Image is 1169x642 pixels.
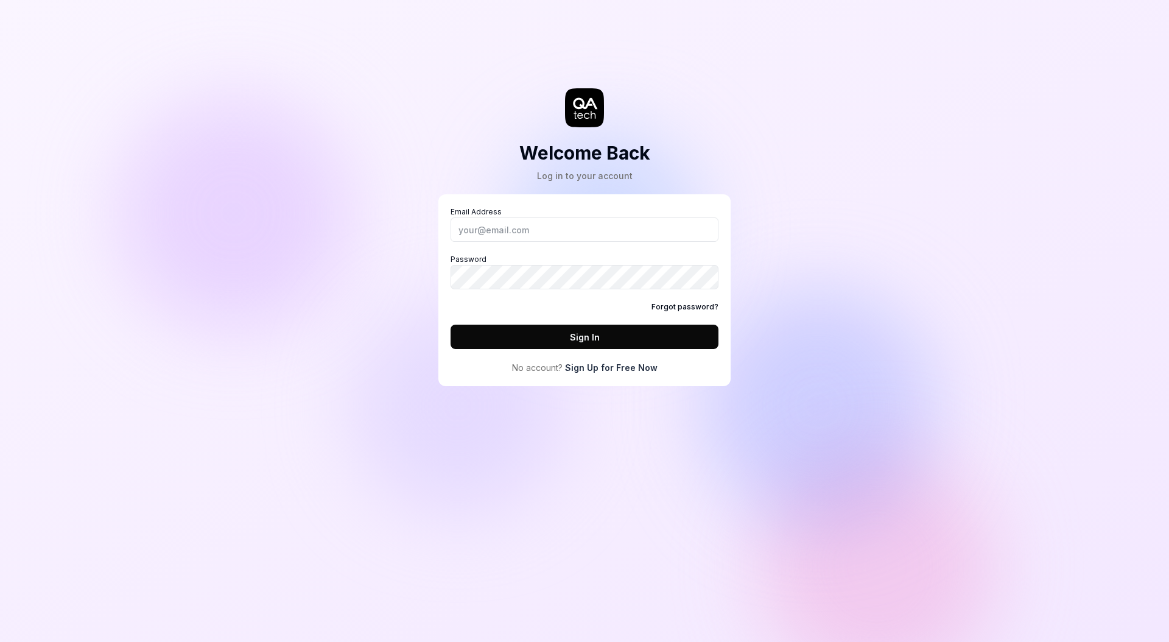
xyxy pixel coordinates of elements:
[519,139,650,167] h2: Welcome Back
[651,302,718,312] a: Forgot password?
[451,206,718,242] label: Email Address
[451,217,718,242] input: Email Address
[565,361,658,374] a: Sign Up for Free Now
[451,265,718,289] input: Password
[451,254,718,289] label: Password
[519,169,650,182] div: Log in to your account
[512,361,563,374] span: No account?
[451,325,718,349] button: Sign In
